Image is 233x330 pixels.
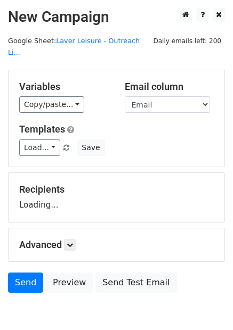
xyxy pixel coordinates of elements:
[77,139,105,156] button: Save
[8,37,140,57] small: Google Sheet:
[19,184,214,211] div: Loading...
[19,139,60,156] a: Load...
[8,37,140,57] a: Laver Leisure - Outreach Li...
[8,273,43,293] a: Send
[19,123,65,135] a: Templates
[149,37,225,45] a: Daily emails left: 200
[125,81,214,93] h5: Email column
[46,273,93,293] a: Preview
[19,96,84,113] a: Copy/paste...
[19,81,109,93] h5: Variables
[8,8,225,26] h2: New Campaign
[95,273,176,293] a: Send Test Email
[149,35,225,47] span: Daily emails left: 200
[19,184,214,195] h5: Recipients
[19,239,214,251] h5: Advanced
